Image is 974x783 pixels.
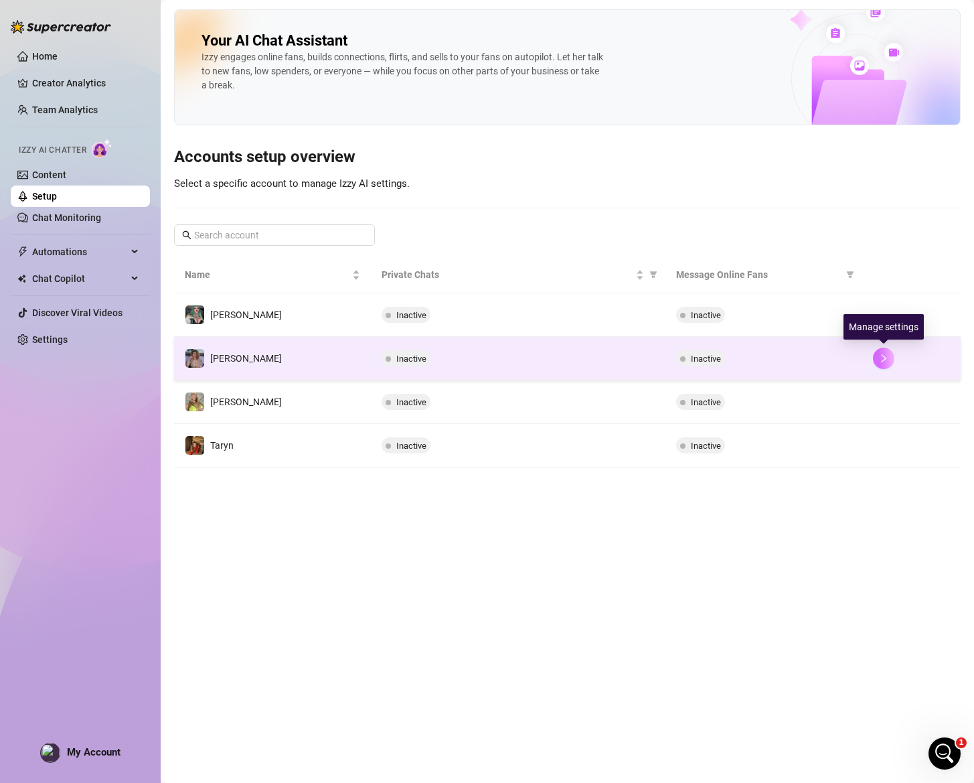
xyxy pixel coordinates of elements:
span: search [182,230,191,240]
div: joined the conversation [80,94,206,106]
img: Profile image for Giselle [38,7,60,29]
div: So its not even letting me remove her [58,357,257,386]
span: Inactive [396,354,426,364]
span: Inactive [691,397,721,407]
div: Kimora says… [11,357,257,388]
span: Private Chats [382,267,634,282]
th: Name [174,257,371,293]
div: So its not even letting me remove her [68,365,246,378]
p: Active in the last 15m [65,17,161,30]
div: Hi [PERSON_NAME], [21,130,209,143]
a: Team Analytics [32,104,98,115]
input: Search account [194,228,356,242]
img: Profile image for Giselle [62,93,76,106]
div: Screen Rec....09 AM.mov [106,50,257,80]
img: Sara [185,349,204,368]
div: Hi, yes it is still happening. OK I'll remove and add again right now [59,322,246,348]
span: Name [185,267,349,282]
div: Kimora says… [11,313,257,357]
div: Thanks for reaching out, and sorry to hear about the trouble! Just to confirm—are you still exper... [21,143,209,209]
span: Message Online Fans [676,267,841,282]
a: Screen Rec....09 AM.mov [117,58,246,72]
img: Elise [185,305,204,324]
h1: Giselle [65,7,100,17]
div: Kimora says… [11,388,257,419]
div: Close [235,5,259,29]
button: Home [210,5,235,31]
span: My Account [67,746,120,758]
span: [PERSON_NAME] [210,397,282,407]
b: Giselle [80,95,110,104]
div: Sending a screen recording now [85,388,257,417]
div: Hi [PERSON_NAME],Thanks for reaching out, and sorry to hear about the trouble! Just to confirm—ar... [11,122,220,289]
div: Hi, yes it is still happening. OK I'll remove and add again right now [48,313,257,356]
div: Giselle • 9m ago [21,292,90,300]
span: Inactive [396,310,426,320]
span: filter [647,265,660,285]
span: Chat Copilot [32,268,127,289]
textarea: Message… [11,411,256,433]
span: Inactive [691,441,721,451]
a: Setup [32,191,57,202]
span: [PERSON_NAME] [210,353,282,364]
span: right [879,354,888,363]
span: Inactive [691,354,721,364]
h2: Your AI Chat Assistant [201,31,347,50]
button: Upload attachment [64,439,74,449]
span: thunderbolt [17,246,28,257]
div: Kimora says… [11,50,257,91]
a: Settings [32,334,68,345]
span: Inactive [396,397,426,407]
th: Private Chats [371,257,666,293]
div: If so, could you please try removing the creator and then adding them again to see if that resolv... [21,216,209,281]
a: Home [32,51,58,62]
img: Chat Copilot [17,274,26,283]
div: Izzy engages online fans, builds connections, flirts, and sells to your fans on autopilot. Let he... [201,50,603,92]
iframe: Intercom live chat [928,737,961,770]
span: Automations [32,241,127,263]
span: Inactive [396,441,426,451]
span: filter [843,265,857,285]
span: Select a specific account to manage Izzy AI settings. [174,177,410,190]
span: 1 [956,737,967,748]
img: Joslyn [185,393,204,411]
div: Giselle says… [11,122,257,313]
span: Izzy AI Chatter [19,144,86,157]
span: Taryn [210,440,234,451]
span: [PERSON_NAME] [210,309,282,320]
div: Screen Rec....09 AM.mov [131,58,246,72]
a: Chat Monitoring [32,212,101,223]
button: Emoji picker [21,439,31,449]
a: Creator Analytics [32,72,139,94]
img: logo-BBDzfeDw.svg [11,20,111,33]
button: go back [9,5,34,31]
a: Discover Viral Videos [32,307,123,318]
img: profilePics%2FzZL4jk89DBfzKcTxsUMefgxqcdF3.jpeg [41,743,60,762]
img: AI Chatter [92,139,112,158]
div: Sending a screen recording now [96,396,246,409]
a: Content [32,169,66,180]
img: Taryn [185,436,204,455]
span: filter [846,271,854,279]
button: Gif picker [42,439,53,449]
h3: Accounts setup overview [174,147,961,168]
button: Send a message… [230,433,251,455]
div: Manage settings [843,314,924,340]
button: right [873,348,894,369]
span: filter [649,271,657,279]
span: Inactive [691,310,721,320]
div: Giselle says… [11,91,257,122]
